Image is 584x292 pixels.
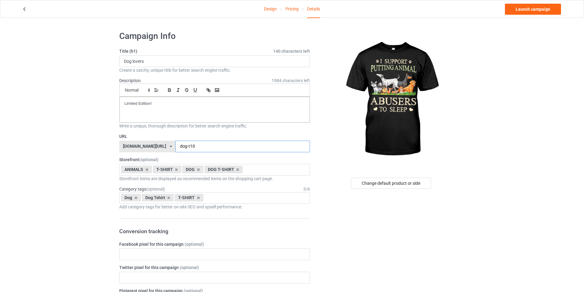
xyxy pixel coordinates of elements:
div: Write a unique, thorough description for better search engine traffic. [119,123,310,129]
span: 1984 characters left [272,78,310,84]
label: Description [119,78,141,83]
div: Dog Tshirt [142,194,174,201]
a: Design [264,0,277,17]
label: Storefront [119,157,310,163]
span: 140 characters left [273,48,310,54]
a: Pricing [285,0,299,17]
div: T-SHIRT [175,194,203,201]
div: Create a catchy, unique title for better search engine traffic. [119,67,310,73]
label: Twitter pixel for this campaign [119,264,310,271]
h1: Campaign Info [119,31,310,42]
div: DOG T-SHIRT [204,166,243,173]
div: Dog [121,194,141,201]
h3: Conversion tracking [119,228,310,235]
span: (optional) [139,157,158,162]
div: Storefront items are displayed as recommended items on the shopping cart page. [119,176,310,182]
label: URL [119,133,310,139]
label: Title (h1) [119,48,310,54]
p: Limited Edition! [124,101,305,107]
span: (optional) [185,242,204,247]
div: 3 / 6 [303,186,310,192]
a: Launch campaign [505,4,561,15]
div: DOG [182,166,203,173]
span: (optional) [146,187,165,192]
div: Details [307,0,320,18]
div: Add category tags for better on-site SEO and upsell performance. [119,204,310,210]
div: ANIMALS [121,166,152,173]
span: (optional) [180,265,199,270]
label: Category tags [119,186,165,192]
label: Facebook pixel for this campaign [119,241,310,247]
div: Change default product or side [351,178,431,189]
div: T-SHIRT [153,166,181,173]
div: [DOMAIN_NAME][URL] [123,144,166,148]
